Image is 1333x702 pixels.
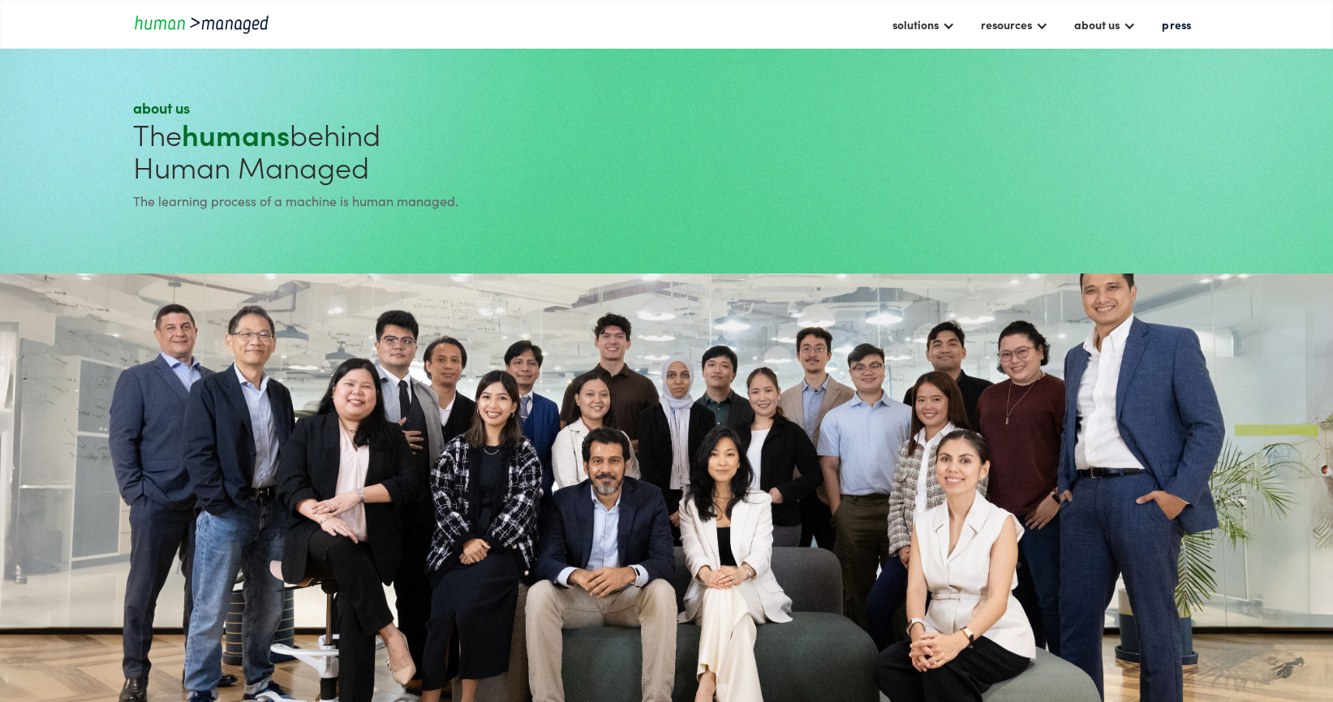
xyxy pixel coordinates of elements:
[133,98,660,118] div: about us
[133,13,279,35] a: home
[884,11,963,38] div: solutions
[1066,11,1144,38] div: about us
[1074,15,1120,34] div: about us
[973,11,1056,38] div: resources
[133,118,660,183] h1: The behind Human Managed
[182,113,290,154] strong: humans
[981,15,1032,34] div: resources
[892,15,939,34] div: solutions
[1154,11,1199,38] a: press
[133,191,660,210] div: The learning process of a machine is human managed.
